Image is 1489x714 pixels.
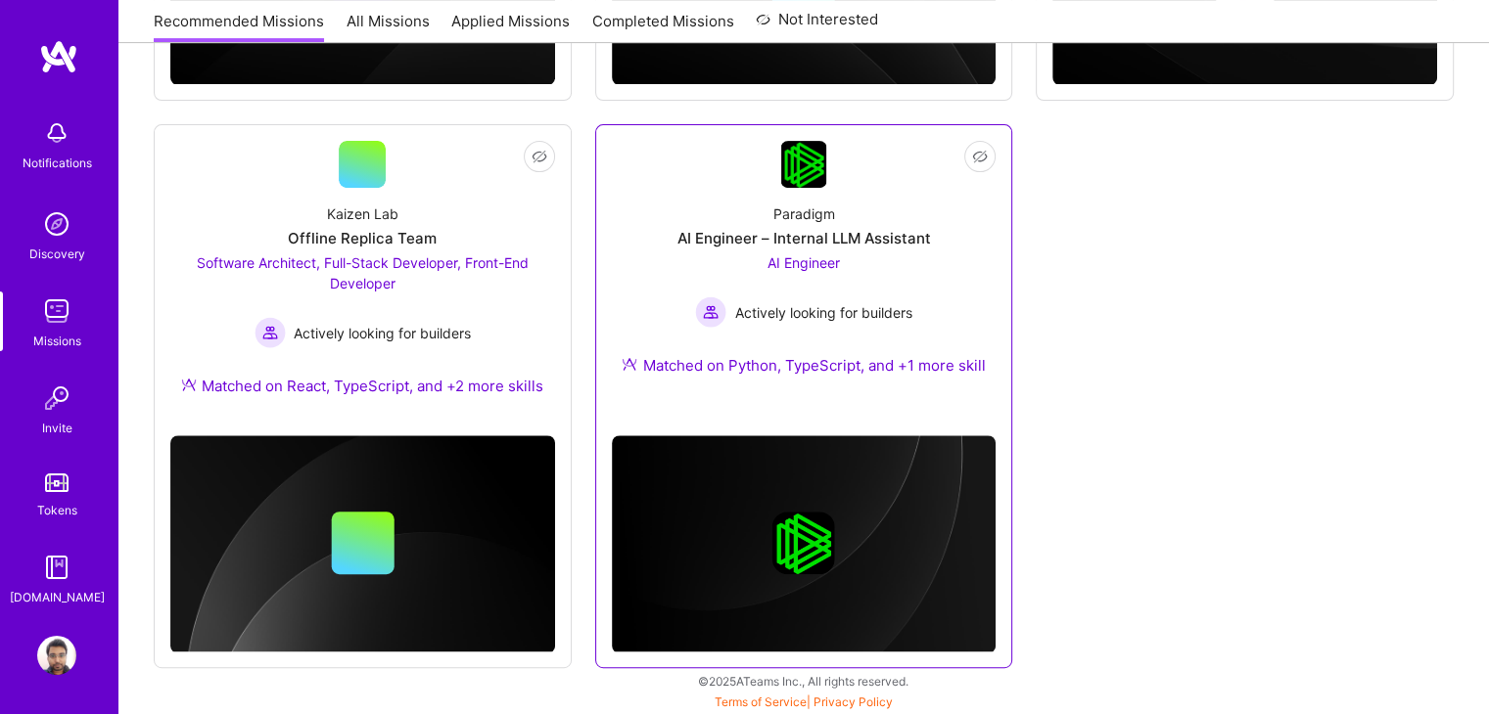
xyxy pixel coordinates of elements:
div: Kaizen Lab [327,203,398,224]
img: Actively looking for builders [695,296,726,328]
span: | [715,694,893,709]
div: [DOMAIN_NAME] [10,587,105,607]
img: logo [39,39,78,74]
div: Discovery [29,244,85,264]
div: AI Engineer – Internal LLM Assistant [676,228,930,248]
img: Ateam Purple Icon [622,356,637,372]
img: Actively looking for builders [255,317,286,348]
img: User Avatar [37,636,76,675]
a: Terms of Service [715,694,807,709]
div: Matched on React, TypeScript, and +2 more skills [181,376,543,396]
a: All Missions [347,11,430,43]
a: Kaizen LabOffline Replica TeamSoftware Architect, Full-Stack Developer, Front-End Developer Activ... [170,141,555,420]
img: Company Logo [781,141,827,188]
img: discovery [37,204,76,244]
a: Recommended Missions [154,11,324,43]
div: Paradigm [772,203,834,224]
div: Invite [42,418,72,438]
img: tokens [45,473,69,492]
span: Software Architect, Full-Stack Developer, Front-End Developer [197,254,529,291]
img: bell [37,113,76,153]
div: Missions [33,331,81,351]
div: Matched on Python, TypeScript, and +1 more skill [622,355,985,376]
img: teamwork [37,291,76,331]
a: Privacy Policy [814,694,893,709]
i: icon EyeClosed [532,149,547,164]
a: User Avatar [32,636,81,675]
a: Company LogoParadigmAI Engineer – Internal LLM AssistantAI Engineer Actively looking for builders... [612,141,997,399]
span: Actively looking for builders [734,302,911,323]
div: © 2025 ATeams Inc., All rights reserved. [117,656,1489,705]
div: Tokens [37,500,77,520]
a: Applied Missions [451,11,570,43]
img: Ateam Purple Icon [181,377,197,392]
a: Not Interested [756,8,878,43]
img: Company logo [772,512,835,574]
div: Offline Replica Team [288,228,437,248]
img: cover [170,435,555,653]
div: Notifications [23,153,92,173]
a: Completed Missions [592,11,734,43]
img: guide book [37,548,76,587]
span: Actively looking for builders [294,323,471,343]
img: Invite [37,379,76,418]
span: AI Engineer [768,254,840,271]
i: icon EyeClosed [972,149,988,164]
img: cover [612,435,997,653]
